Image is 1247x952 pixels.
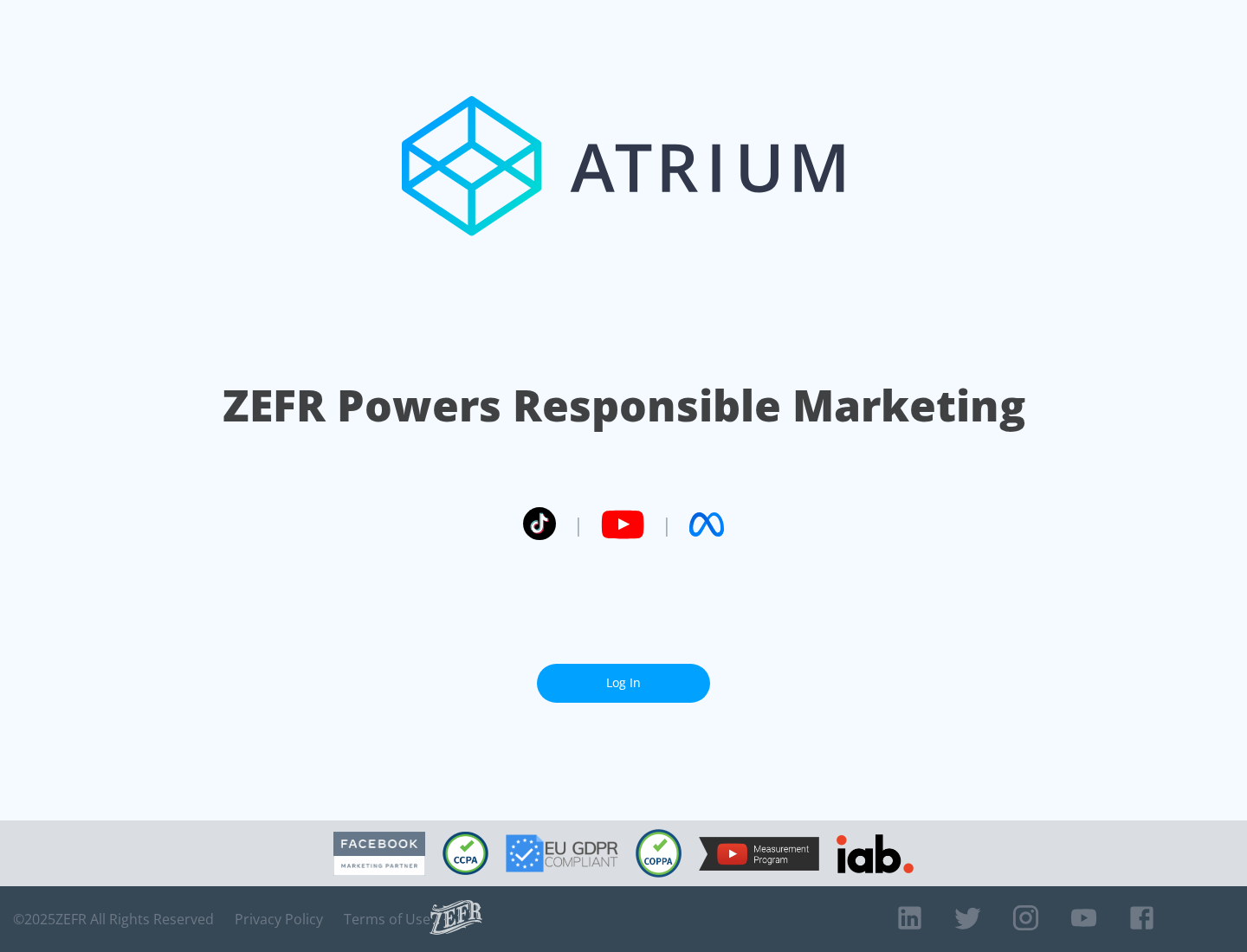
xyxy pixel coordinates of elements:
span: © 2025 ZEFR All Rights Reserved [13,910,214,928]
img: Facebook Marketing Partner [333,832,425,876]
h1: ZEFR Powers Responsible Marketing [223,376,1025,435]
span: | [573,511,584,537]
img: COPPA Compliant [636,829,682,878]
a: Privacy Policy [235,910,323,928]
img: GDPR Compliant [506,834,618,872]
a: Log In [537,664,710,703]
a: Terms of Use [344,910,430,928]
img: IAB [837,834,914,873]
img: CCPA Compliant [443,832,488,875]
span: | [662,511,672,537]
img: YouTube Measurement Program [699,837,819,871]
